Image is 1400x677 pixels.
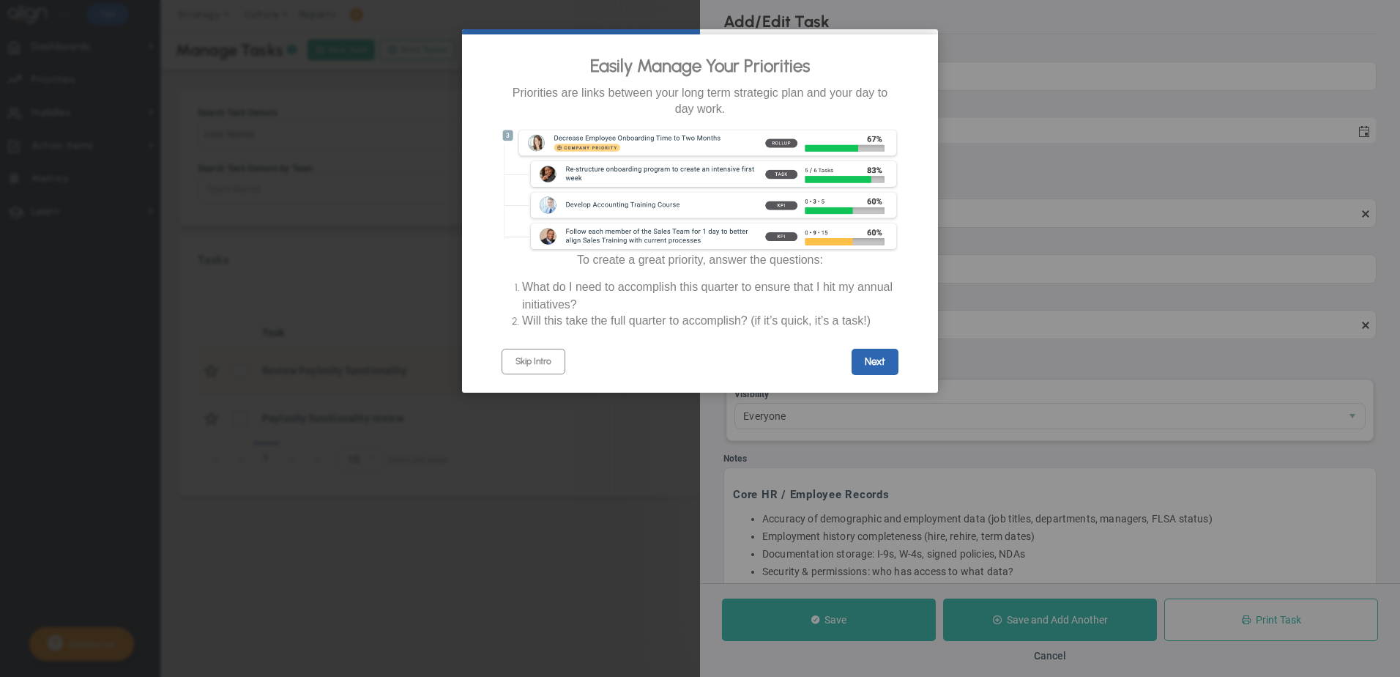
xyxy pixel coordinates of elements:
span: Will this take the full quarter to accomplish? (if it’s quick, it’s a task!) [522,314,871,327]
span: To create a great priority, answer the questions: [577,254,823,266]
span: What do I need to accomplish this quarter to ensure that I hit my annual initiatives? [522,281,893,310]
a: Skip Intro [502,349,565,374]
div: current step [462,29,700,34]
a: Next [852,349,898,375]
span: Easily Manage Your Priorities [590,55,810,76]
span: Priorities are links between your long term strategic plan and your day to day work. [513,86,887,115]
